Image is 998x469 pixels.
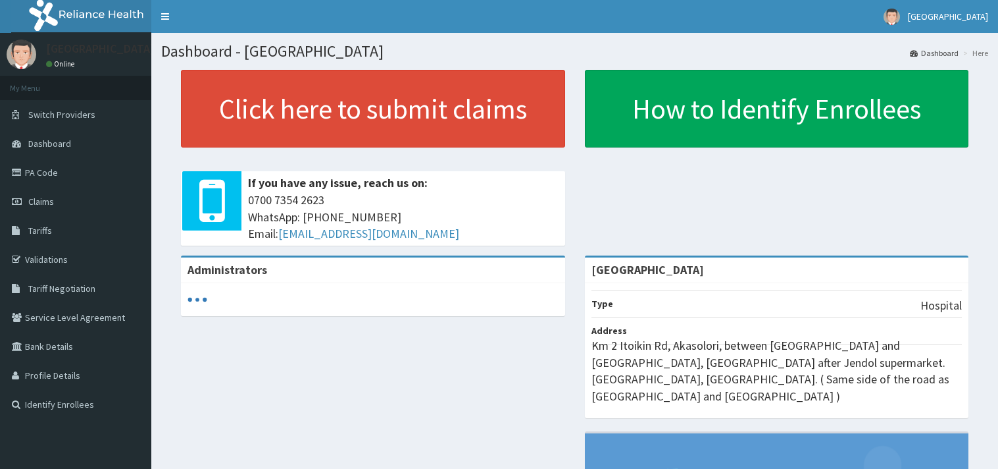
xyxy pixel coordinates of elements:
a: Click here to submit claims [181,70,565,148]
b: Address [591,325,627,337]
span: 0700 7354 2623 WhatsApp: [PHONE_NUMBER] Email: [248,192,559,242]
a: Online [46,59,78,69]
span: Tariff Negotiation [28,283,95,294]
img: User Image [884,9,900,25]
a: Dashboard [910,47,959,59]
b: Administrators [187,262,267,277]
span: Switch Providers [28,109,95,121]
b: If you have any issue, reach us on: [248,175,428,190]
span: [GEOGRAPHIC_DATA] [908,11,988,22]
li: Here [960,47,988,59]
b: Type [591,298,613,310]
a: [EMAIL_ADDRESS][DOMAIN_NAME] [278,226,459,241]
p: Km 2 Itoikin Rd, Akasolori, between [GEOGRAPHIC_DATA] and [GEOGRAPHIC_DATA], [GEOGRAPHIC_DATA] af... [591,337,962,405]
span: Claims [28,196,54,207]
p: [GEOGRAPHIC_DATA] [46,43,155,55]
a: How to Identify Enrollees [585,70,969,148]
span: Tariffs [28,225,52,236]
svg: audio-loading [187,290,207,310]
p: Hospital [920,297,962,314]
h1: Dashboard - [GEOGRAPHIC_DATA] [161,43,988,60]
strong: [GEOGRAPHIC_DATA] [591,262,704,277]
span: Dashboard [28,138,71,150]
img: User Image [7,40,36,69]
